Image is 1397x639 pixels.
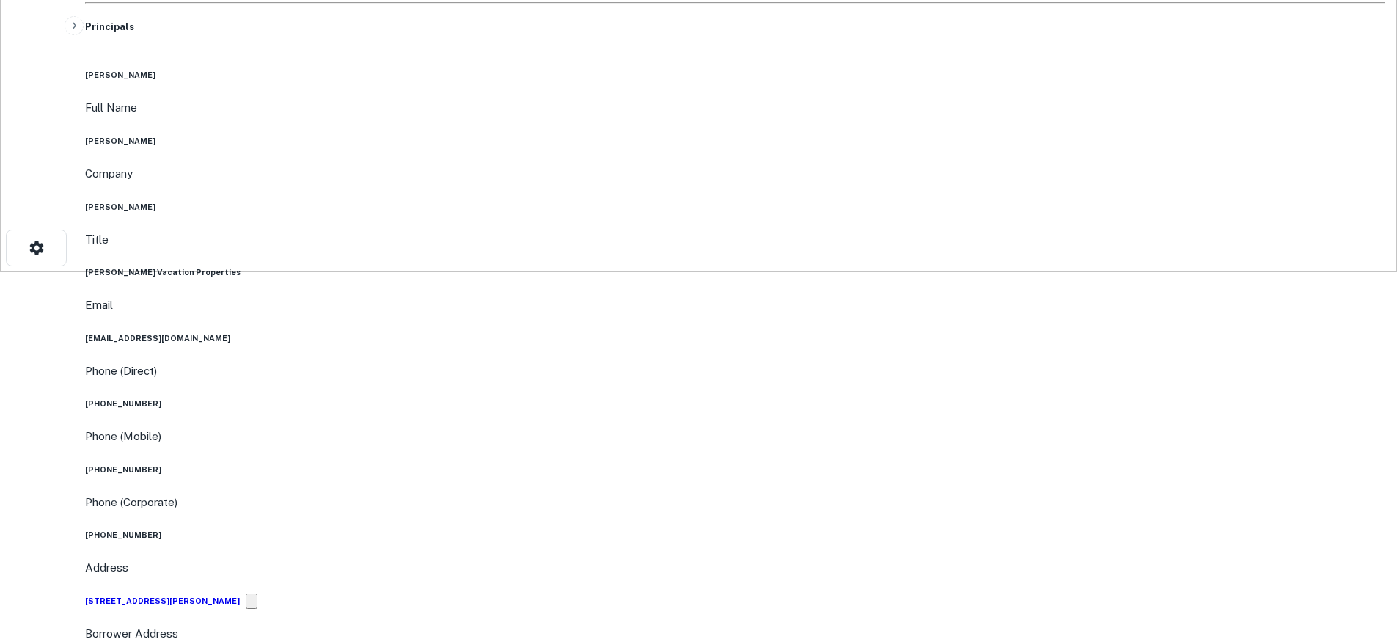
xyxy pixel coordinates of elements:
[85,362,157,380] p: Phone (Direct)
[246,594,257,609] button: Copy Address
[85,464,1385,475] h6: [PHONE_NUMBER]
[85,135,1385,147] h6: [PERSON_NAME]
[85,20,1385,34] h5: Principals
[85,165,1385,183] p: Company
[85,595,240,607] h6: [STREET_ADDRESS][PERSON_NAME]
[85,398,1385,409] h6: [PHONE_NUMBER]
[85,559,1385,577] p: Address
[85,231,1385,249] p: Title
[85,99,1385,117] p: Full Name
[85,494,1385,511] p: Phone (Corporate)
[85,296,1385,314] p: Email
[85,529,1385,541] h6: [PHONE_NUMBER]
[1324,522,1397,592] iframe: Chat Widget
[85,332,1385,344] h6: [EMAIL_ADDRESS][DOMAIN_NAME]
[85,428,161,445] p: Phone (Mobile)
[85,69,1385,81] h6: [PERSON_NAME]
[85,201,1385,213] h6: [PERSON_NAME]
[85,577,240,625] a: [STREET_ADDRESS][PERSON_NAME]
[85,266,1385,278] h6: [PERSON_NAME] Vacation Properties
